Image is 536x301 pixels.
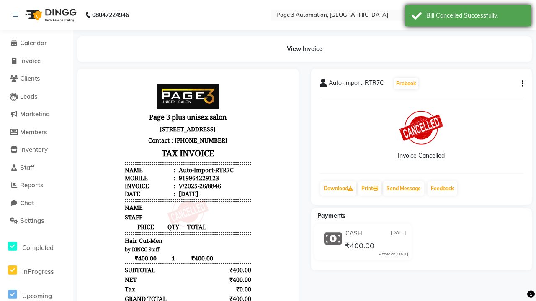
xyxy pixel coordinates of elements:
span: Auto-Import-RTR7C [329,79,384,90]
span: ₹400.00 [39,177,81,185]
span: Admin [100,270,119,278]
span: Reports [20,181,43,189]
div: NET [39,199,51,207]
a: Feedback [428,181,457,196]
span: Hair Cut-Men [39,160,77,168]
span: Tax [39,208,49,216]
span: STAFF [39,136,57,144]
img: cancelled-stamp.png [82,120,123,151]
span: Chat [20,199,34,207]
b: 08047224946 [92,3,129,27]
span: Payments [317,212,345,219]
div: Generated By : at [DATE] [39,270,165,278]
span: : [88,105,90,113]
p: Contact : [PHONE_NUMBER] [39,58,165,69]
a: Calendar [2,38,71,48]
p: [STREET_ADDRESS] [39,46,165,58]
div: Added on [DATE] [379,251,408,257]
span: : [88,97,90,105]
span: ₹400.00 [95,177,128,185]
div: V/2025-26/8846 [91,105,135,113]
span: Marketing [20,110,50,118]
span: ₹400.00 [345,241,374,253]
a: Clients [2,74,71,84]
a: Inventory [2,145,71,155]
div: Date [39,113,90,121]
span: NAME [39,127,57,135]
span: Members [20,128,47,136]
span: Leads [20,92,37,100]
a: Download [320,181,356,196]
div: 919964229123 [91,97,133,105]
a: Members [2,128,71,137]
h3: TAX INVOICE [39,69,165,84]
a: Reports [2,181,71,190]
p: Please visit again ! [39,262,165,270]
span: Completed [22,244,54,252]
span: InProgress [22,268,54,275]
a: Invoice [2,56,71,66]
div: GRAND TOTAL [39,218,81,226]
span: : [88,113,90,121]
div: Invoice Cancelled [398,151,445,160]
div: Bill Cancelled Successfully. [426,11,525,20]
div: ₹400.00 [133,189,166,197]
a: Chat [2,199,71,208]
span: Clients [20,74,40,82]
span: CASH [345,229,362,238]
span: Calendar [20,39,47,47]
span: 1 [81,177,95,185]
div: Invoice [39,105,90,113]
span: PRICE [39,146,81,154]
span: QTY [81,146,95,154]
div: View Invoice [77,36,532,62]
h3: Page 3 plus unisex salon [39,34,165,46]
div: [DATE] [91,113,113,121]
span: Settings [20,217,44,224]
div: SUBTOTAL [39,189,70,197]
button: Prebook [394,78,418,89]
div: ₹400.00 [133,247,166,255]
div: Name [39,89,90,97]
div: Mobile [39,97,90,105]
div: ₹400.00 [133,237,166,245]
span: Invoice [20,57,41,65]
span: CASH [39,237,55,245]
div: ₹0.00 [133,208,166,216]
a: Marketing [2,110,71,119]
span: Upcoming [22,292,52,300]
span: Staff [20,163,34,171]
div: Payments [39,227,66,235]
a: Staff [2,163,71,173]
a: Leads [2,92,71,102]
div: ₹400.00 [133,218,166,226]
img: logo [21,3,79,27]
span: : [88,89,90,97]
div: Auto-Import-RTR7C [91,89,148,97]
button: Send Message [383,181,424,196]
a: Print [358,181,381,196]
small: by DINGG Staff [39,169,73,176]
span: Inventory [20,145,48,153]
div: Paid [39,247,51,255]
div: ₹400.00 [133,199,166,207]
span: [DATE] [391,229,406,238]
a: Settings [2,216,71,226]
img: page3_logo.png [71,7,134,32]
